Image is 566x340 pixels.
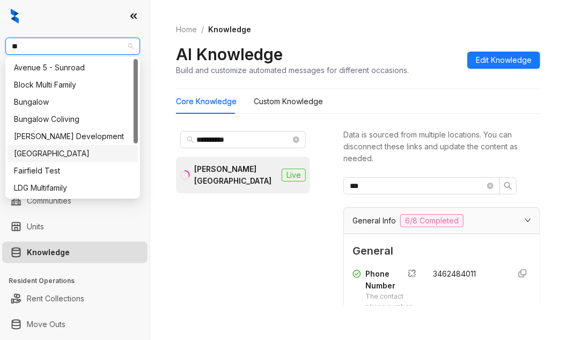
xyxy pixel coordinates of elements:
div: Fairfield Test [8,162,138,179]
div: Phone Number [365,268,421,292]
img: logo [11,9,19,24]
a: Units [27,216,44,237]
div: Avenue 5 - Sunroad [8,59,138,76]
div: Bungalow Coliving [8,111,138,128]
div: The contact phone number for the property or leasing office. [365,292,421,332]
h2: AI Knowledge [176,44,283,64]
span: close-circle [293,136,299,143]
span: Knowledge [208,25,251,34]
div: Bungalow Coliving [14,113,131,125]
a: Communities [27,190,71,212]
a: Home [174,24,199,35]
span: General Info [352,215,396,227]
a: Move Outs [27,314,65,335]
div: Core Knowledge [176,96,237,107]
div: Block Multi Family [14,79,131,91]
li: Move Outs [2,314,148,335]
div: Data is sourced from multiple locations. You can disconnect these links and update the content as... [343,129,540,164]
span: Edit Knowledge [476,54,532,66]
li: Collections [2,144,148,165]
div: LDG Multifamily [8,179,138,197]
button: Edit Knowledge [467,52,540,69]
div: [GEOGRAPHIC_DATA] [14,148,131,160]
li: Leads [2,72,148,93]
div: Fairfield Test [14,165,131,177]
span: General [352,243,531,259]
div: General Info6/8 Completed [344,208,540,234]
li: Communities [2,190,148,212]
div: Bungalow [14,96,131,108]
div: LDG Multifamily [14,182,131,194]
div: Build and customize automated messages for different occasions. [176,64,409,76]
span: expanded [525,217,531,223]
span: search [504,182,512,190]
div: [PERSON_NAME] Development [14,131,131,142]
a: Knowledge [27,242,70,263]
li: / [201,24,204,35]
span: Live [282,169,306,182]
li: Rent Collections [2,288,148,309]
div: Bungalow [8,93,138,111]
span: 3462484011 [433,269,476,278]
li: Leasing [2,118,148,140]
span: 6/8 Completed [400,214,464,227]
li: Units [2,216,148,237]
div: Custom Knowledge [254,96,323,107]
h3: Resident Operations [9,276,150,286]
div: Davis Development [8,128,138,145]
li: Knowledge [2,242,148,263]
div: Avenue 5 - Sunroad [14,62,131,74]
div: Fairfield [8,145,138,162]
div: [PERSON_NAME][GEOGRAPHIC_DATA] [194,163,277,187]
span: close-circle [487,183,494,189]
div: Block Multi Family [8,76,138,93]
span: search [187,136,194,143]
a: Rent Collections [27,288,84,309]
